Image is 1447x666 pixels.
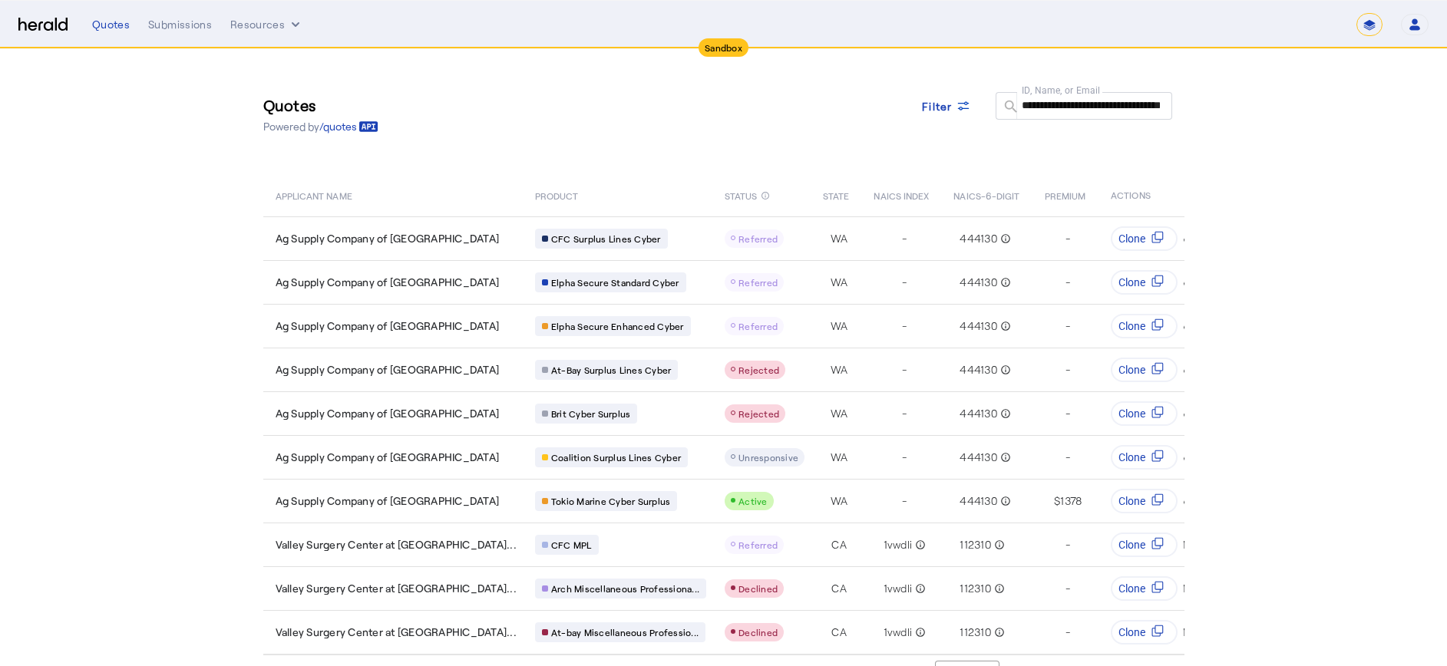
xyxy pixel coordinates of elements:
[1022,84,1101,95] mat-label: ID, Name, or Email
[738,321,778,331] span: Referred
[276,318,500,334] span: Ag Supply Company of [GEOGRAPHIC_DATA]
[902,406,907,421] span: -
[884,581,913,596] span: 1vwdli
[263,94,378,116] h3: Quotes
[18,18,68,32] img: Herald Logo
[1119,362,1146,378] span: Clone
[960,581,991,596] span: 112310
[1112,445,1178,470] button: Clone
[551,407,631,420] span: Brit Cyber Surplus
[761,187,770,204] mat-icon: info_outline
[831,406,848,421] span: WA
[738,539,778,550] span: Referred
[991,581,1005,596] mat-icon: info_outline
[1112,401,1178,426] button: Clone
[831,450,848,465] span: WA
[92,17,130,32] div: Quotes
[912,625,926,640] mat-icon: info_outline
[831,231,848,246] span: WA
[1045,187,1086,203] span: PREMIUM
[738,408,779,419] span: Rejected
[953,187,1019,203] span: NAICS-6-DIGIT
[960,450,997,465] span: 444130
[997,318,1011,334] mat-icon: info_outline
[263,119,378,134] p: Powered by
[276,493,500,509] span: Ag Supply Company of [GEOGRAPHIC_DATA]
[551,320,684,332] span: Elpha Secure Enhanced Cyber
[276,450,500,465] span: Ag Supply Company of [GEOGRAPHIC_DATA]
[699,38,748,57] div: Sandbox
[831,362,848,378] span: WA
[276,581,517,596] span: Valley Surgery Center at [GEOGRAPHIC_DATA]...
[910,92,983,120] button: Filter
[1065,625,1070,640] span: -
[276,187,352,203] span: APPLICANT NAME
[884,537,913,552] span: 1vwdli
[1119,625,1146,640] span: Clone
[276,625,517,640] span: Valley Surgery Center at [GEOGRAPHIC_DATA]...
[1054,493,1060,509] span: $
[912,581,926,596] mat-icon: info_outline
[997,231,1011,246] mat-icon: info_outline
[960,231,997,246] span: 444130
[1112,358,1178,382] button: Clone
[960,537,991,552] span: 112310
[551,364,672,376] span: At-Bay Surplus Lines Cyber
[1119,406,1146,421] span: Clone
[1119,318,1146,334] span: Clone
[738,277,778,288] span: Referred
[902,362,907,378] span: -
[276,231,500,246] span: Ag Supply Company of [GEOGRAPHIC_DATA]
[1112,270,1178,295] button: Clone
[738,233,778,244] span: Referred
[1119,450,1146,465] span: Clone
[823,187,849,203] span: STATE
[960,318,997,334] span: 444130
[831,581,847,596] span: CA
[991,537,1005,552] mat-icon: info_outline
[902,275,907,290] span: -
[1112,532,1178,557] button: Clone
[276,275,500,290] span: Ag Supply Company of [GEOGRAPHIC_DATA]
[1119,537,1146,552] span: Clone
[1112,489,1178,513] button: Clone
[991,625,1005,640] mat-icon: info_outline
[551,495,671,507] span: Tokio Marine Cyber Surplus
[1112,620,1178,645] button: Clone
[319,119,378,134] a: /quotes
[1065,362,1070,378] span: -
[884,625,913,640] span: 1vwdli
[738,583,778,594] span: Declined
[902,450,907,465] span: -
[551,582,699,595] span: Arch Miscellaneous Professiona...
[551,232,661,245] span: CFC Surplus Lines Cyber
[831,318,848,334] span: WA
[874,187,929,203] span: NAICS INDEX
[997,275,1011,290] mat-icon: info_outline
[738,627,778,638] span: Declined
[551,539,592,551] span: CFC MPL
[1112,226,1178,251] button: Clone
[1065,318,1070,334] span: -
[997,406,1011,421] mat-icon: info_outline
[902,318,907,334] span: -
[902,493,907,509] span: -
[725,187,758,203] span: STATUS
[230,17,303,32] button: Resources dropdown menu
[922,98,953,114] span: Filter
[1065,275,1070,290] span: -
[551,276,679,288] span: Elpha Secure Standard Cyber
[831,625,847,640] span: CA
[831,275,848,290] span: WA
[276,406,500,421] span: Ag Supply Company of [GEOGRAPHIC_DATA]
[1065,450,1070,465] span: -
[960,493,997,509] span: 444130
[1065,537,1070,552] span: -
[997,493,1011,509] mat-icon: info_outline
[960,275,997,290] span: 444130
[960,362,997,378] span: 444130
[1119,231,1146,246] span: Clone
[276,362,500,378] span: Ag Supply Company of [GEOGRAPHIC_DATA]
[1065,406,1070,421] span: -
[1119,275,1146,290] span: Clone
